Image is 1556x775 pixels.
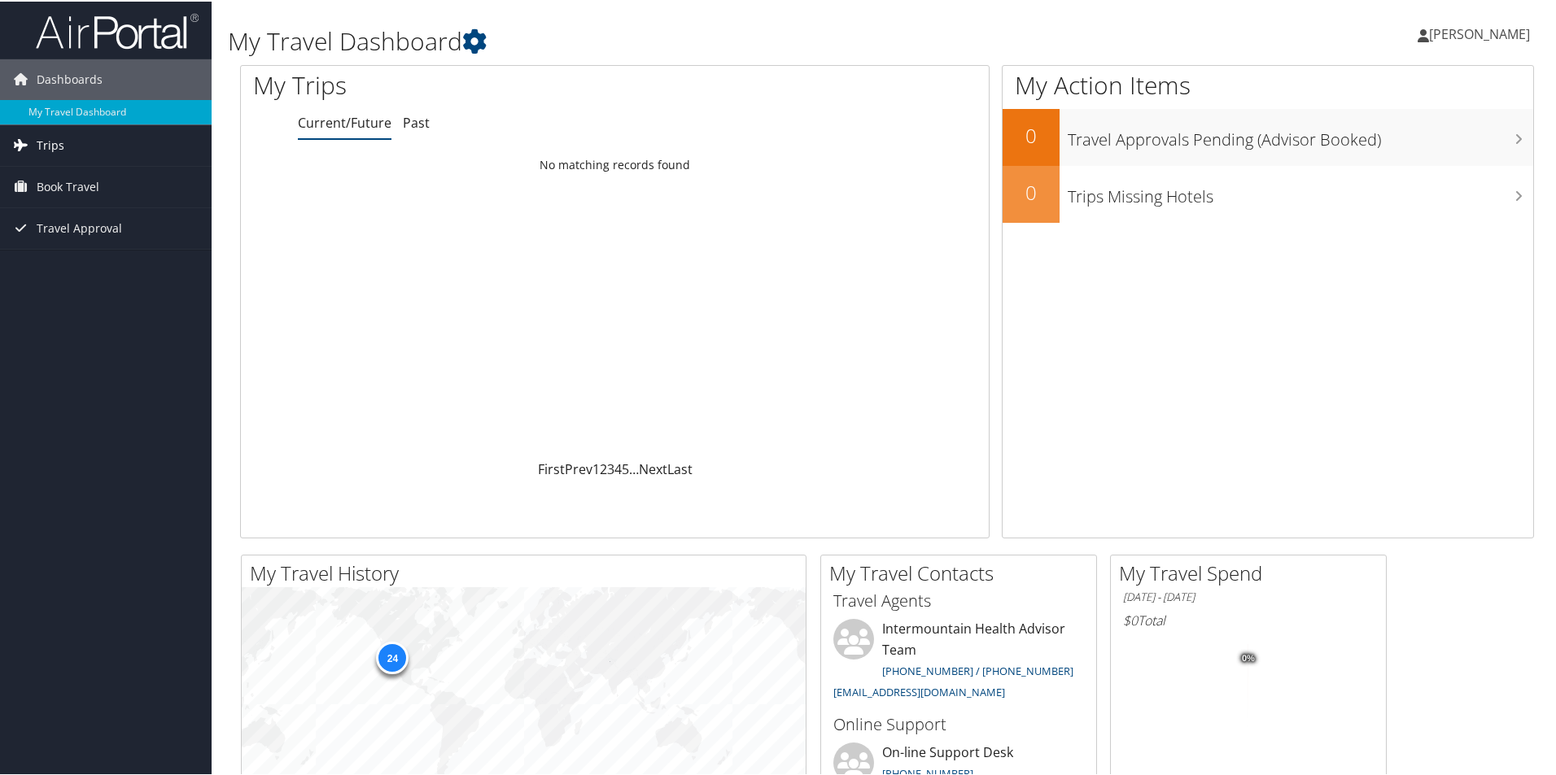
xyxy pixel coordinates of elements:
a: 4 [614,459,622,477]
h1: My Action Items [1003,67,1533,101]
h2: My Travel History [250,558,806,586]
a: 3 [607,459,614,477]
a: [EMAIL_ADDRESS][DOMAIN_NAME] [833,683,1005,698]
span: [PERSON_NAME] [1429,24,1530,41]
a: Next [639,459,667,477]
a: Current/Future [298,112,391,130]
h1: My Travel Dashboard [228,23,1107,57]
h1: My Trips [253,67,665,101]
span: $0 [1123,610,1138,628]
div: 24 [376,640,409,673]
a: Last [667,459,693,477]
tspan: 0% [1242,652,1255,662]
a: 1 [592,459,600,477]
span: Book Travel [37,165,99,206]
h3: Travel Approvals Pending (Advisor Booked) [1068,119,1533,150]
h6: [DATE] - [DATE] [1123,588,1374,603]
h3: Online Support [833,712,1084,734]
a: [PERSON_NAME] [1418,8,1546,57]
a: 2 [600,459,607,477]
h6: Total [1123,610,1374,628]
a: 5 [622,459,629,477]
td: No matching records found [241,149,989,178]
li: Intermountain Health Advisor Team [825,617,1092,704]
a: 0Travel Approvals Pending (Advisor Booked) [1003,107,1533,164]
h2: My Travel Contacts [829,558,1096,586]
span: … [629,459,639,477]
span: Trips [37,124,64,164]
h2: 0 [1003,120,1060,148]
h3: Travel Agents [833,588,1084,611]
h2: My Travel Spend [1119,558,1386,586]
img: airportal-logo.png [36,11,199,49]
a: [PHONE_NUMBER] / [PHONE_NUMBER] [882,662,1073,677]
a: 0Trips Missing Hotels [1003,164,1533,221]
a: Past [403,112,430,130]
a: First [538,459,565,477]
span: Travel Approval [37,207,122,247]
h2: 0 [1003,177,1060,205]
span: Dashboards [37,58,103,98]
h3: Trips Missing Hotels [1068,176,1533,207]
a: Prev [565,459,592,477]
